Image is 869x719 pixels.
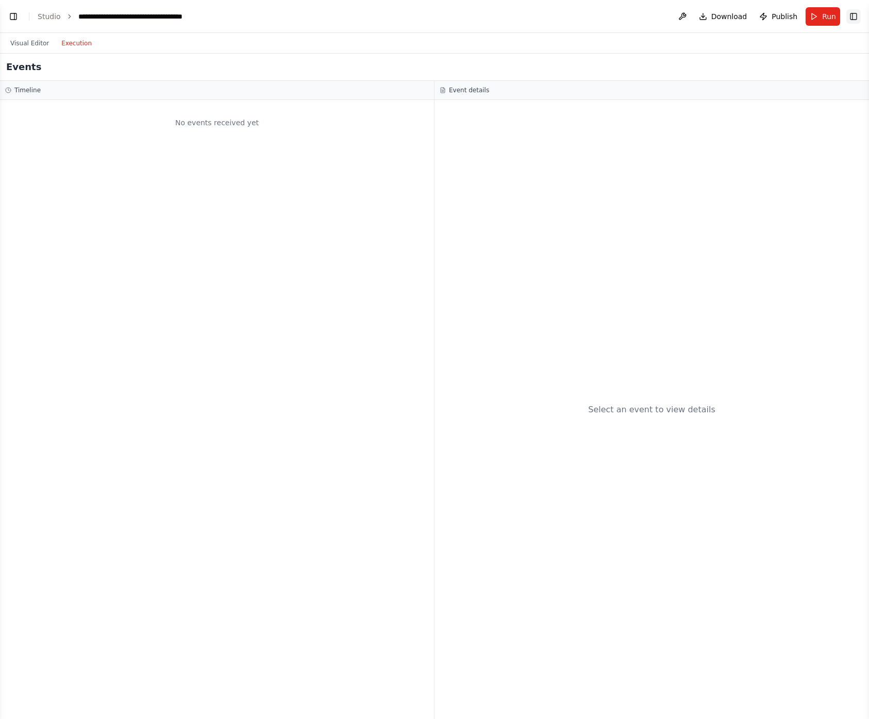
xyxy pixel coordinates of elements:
button: Publish [755,7,801,26]
span: Download [711,11,747,22]
nav: breadcrumb [38,11,194,22]
span: Publish [772,11,797,22]
h3: Event details [449,86,489,94]
button: Execution [55,37,98,49]
h2: Events [6,60,41,74]
div: No events received yet [5,105,429,140]
span: Run [822,11,836,22]
button: Run [806,7,840,26]
button: Show right sidebar [846,9,861,24]
h3: Timeline [14,86,41,94]
div: Select an event to view details [588,404,715,416]
button: Download [695,7,751,26]
a: Studio [38,12,61,21]
button: Visual Editor [4,37,55,49]
button: Show left sidebar [6,9,21,24]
